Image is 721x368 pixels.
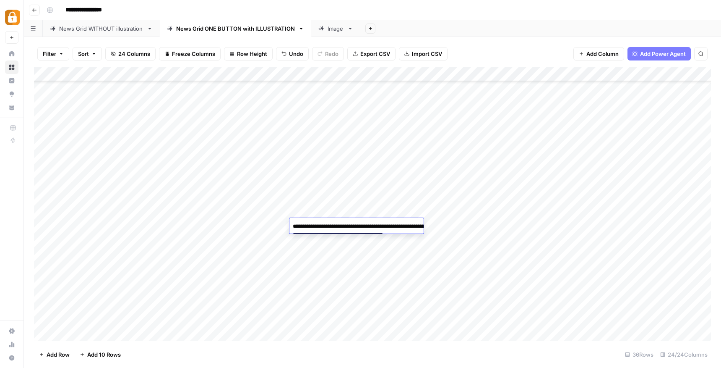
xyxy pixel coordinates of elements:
[105,47,156,60] button: 24 Columns
[573,47,624,60] button: Add Column
[360,50,390,58] span: Export CSV
[5,351,18,365] button: Help + Support
[172,50,215,58] span: Freeze Columns
[73,47,102,60] button: Sort
[586,50,619,58] span: Add Column
[87,350,121,359] span: Add 10 Rows
[160,20,311,37] a: News Grid ONE BUTTON with ILLUSTRATION
[75,348,126,361] button: Add 10 Rows
[640,50,686,58] span: Add Power Agent
[224,47,273,60] button: Row Height
[5,7,18,28] button: Workspace: Adzz
[5,10,20,25] img: Adzz Logo
[276,47,309,60] button: Undo
[47,350,70,359] span: Add Row
[78,50,89,58] span: Sort
[43,20,160,37] a: News Grid WITHOUT illustration
[412,50,442,58] span: Import CSV
[5,101,18,114] a: Your Data
[5,60,18,74] a: Browse
[59,24,143,33] div: News Grid WITHOUT illustration
[37,47,69,60] button: Filter
[34,348,75,361] button: Add Row
[5,74,18,87] a: Insights
[237,50,267,58] span: Row Height
[311,20,360,37] a: Image
[399,47,448,60] button: Import CSV
[657,348,711,361] div: 24/24 Columns
[328,24,344,33] div: Image
[159,47,221,60] button: Freeze Columns
[5,324,18,338] a: Settings
[118,50,150,58] span: 24 Columns
[5,338,18,351] a: Usage
[176,24,295,33] div: News Grid ONE BUTTON with ILLUSTRATION
[312,47,344,60] button: Redo
[627,47,691,60] button: Add Power Agent
[5,47,18,60] a: Home
[289,50,303,58] span: Undo
[5,87,18,101] a: Opportunities
[325,50,338,58] span: Redo
[347,47,396,60] button: Export CSV
[43,50,56,58] span: Filter
[622,348,657,361] div: 36 Rows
